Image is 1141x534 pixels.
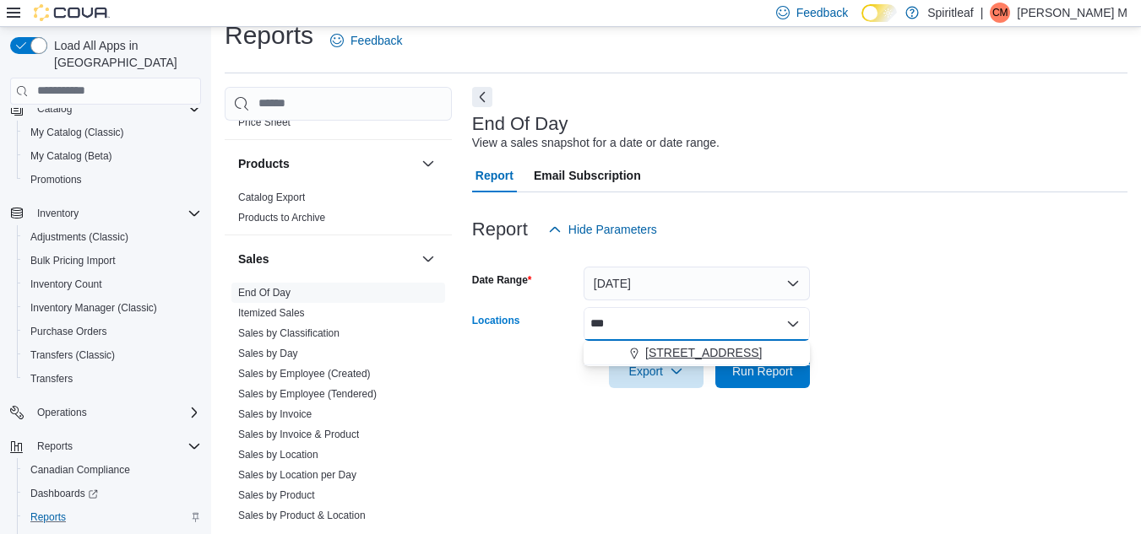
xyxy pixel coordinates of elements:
[24,227,135,247] a: Adjustments (Classic)
[3,434,208,458] button: Reports
[17,144,208,168] button: My Catalog (Beta)
[238,510,366,521] a: Sales by Product & Location
[238,509,366,522] span: Sales by Product & Location
[715,354,810,388] button: Run Report
[30,149,112,163] span: My Catalog (Beta)
[30,173,82,186] span: Promotions
[24,170,89,190] a: Promotions
[238,191,305,204] span: Catalog Export
[418,154,438,174] button: Products
[17,482,208,505] a: Dashboards
[24,321,201,342] span: Purchase Orders
[238,251,269,267] h3: Sales
[24,227,201,247] span: Adjustments (Classic)
[17,121,208,144] button: My Catalog (Classic)
[17,505,208,529] button: Reports
[238,327,340,339] a: Sales by Classification
[861,22,862,23] span: Dark Mode
[1017,3,1127,23] p: [PERSON_NAME] M
[861,4,897,22] input: Dark Mode
[238,326,340,340] span: Sales by Classification
[238,211,325,224] span: Products to Archive
[238,116,291,128] a: Price Sheet
[472,314,520,327] label: Locations
[30,99,79,119] button: Catalog
[472,273,532,287] label: Date Range
[238,116,291,129] span: Price Sheet
[24,251,122,271] a: Bulk Pricing Import
[24,170,201,190] span: Promotions
[17,458,208,482] button: Canadian Compliance
[609,354,704,388] button: Export
[472,219,528,240] h3: Report
[238,468,356,482] span: Sales by Location per Day
[30,510,66,524] span: Reports
[24,369,201,389] span: Transfers
[30,301,157,315] span: Inventory Manager (Classic)
[30,203,85,224] button: Inventory
[30,254,116,267] span: Bulk Pricing Import
[225,19,313,52] h1: Reports
[24,298,201,318] span: Inventory Manager (Classic)
[17,272,208,296] button: Inventory Count
[24,507,201,527] span: Reports
[238,368,371,380] a: Sales by Employee (Created)
[238,367,371,380] span: Sales by Employee (Created)
[238,347,298,360] span: Sales by Day
[17,367,208,391] button: Transfers
[17,296,208,320] button: Inventory Manager (Classic)
[350,32,402,49] span: Feedback
[24,298,164,318] a: Inventory Manager (Classic)
[238,287,291,299] a: End Of Day
[47,37,201,71] span: Load All Apps in [GEOGRAPHIC_DATA]
[30,230,128,244] span: Adjustments (Classic)
[24,483,105,504] a: Dashboards
[238,286,291,299] span: End Of Day
[3,97,208,121] button: Catalog
[238,348,298,359] a: Sales by Day
[992,3,1008,23] span: CM
[568,221,657,238] span: Hide Parameters
[475,159,513,192] span: Report
[418,249,438,269] button: Sales
[225,187,452,235] div: Products
[238,448,318,461] span: Sales by Location
[238,251,415,267] button: Sales
[541,213,664,246] button: Hide Parameters
[619,354,693,388] span: Export
[584,341,810,365] button: [STREET_ADDRESS]
[645,344,762,361] span: [STREET_ADDRESS]
[238,488,315,502] span: Sales by Product
[24,122,131,143] a: My Catalog (Classic)
[37,440,73,453] span: Reports
[732,363,793,380] span: Run Report
[534,159,641,192] span: Email Subscription
[472,87,492,107] button: Next
[238,191,305,203] a: Catalog Export
[238,429,359,440] a: Sales by Invoice & Product
[24,251,201,271] span: Bulk Pricing Import
[24,483,201,504] span: Dashboards
[981,3,984,23] p: |
[24,274,109,294] a: Inventory Count
[472,134,720,152] div: View a sales snapshot for a date or date range.
[238,408,312,420] a: Sales by Invoice
[37,406,87,419] span: Operations
[17,343,208,367] button: Transfers (Classic)
[238,428,359,441] span: Sales by Invoice & Product
[786,317,800,331] button: Close list of options
[24,146,119,166] a: My Catalog (Beta)
[24,345,201,365] span: Transfers (Classic)
[3,401,208,424] button: Operations
[34,4,110,21] img: Cova
[238,449,318,461] a: Sales by Location
[238,469,356,481] a: Sales by Location per Day
[238,489,315,501] a: Sales by Product
[323,24,409,57] a: Feedback
[24,460,201,480] span: Canadian Compliance
[30,487,98,500] span: Dashboards
[3,202,208,225] button: Inventory
[17,225,208,249] button: Adjustments (Classic)
[238,388,377,400] a: Sales by Employee (Tendered)
[30,402,94,423] button: Operations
